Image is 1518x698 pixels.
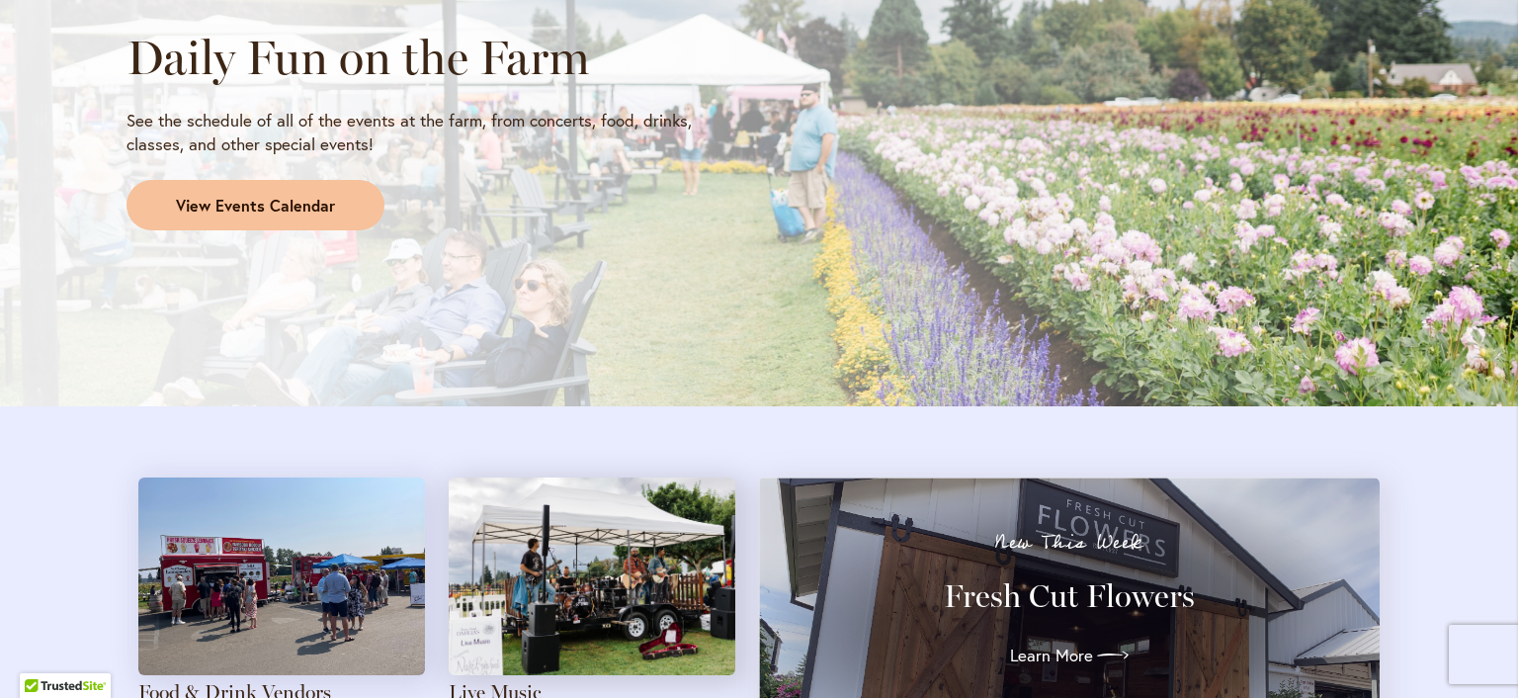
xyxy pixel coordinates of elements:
span: View Events Calendar [176,195,335,218]
h2: Daily Fun on the Farm [126,30,741,85]
h3: Fresh Cut Flowers [795,576,1344,616]
img: Attendees gather around food trucks on a sunny day at the farm [138,478,425,675]
p: New This Week [795,533,1344,553]
a: View Events Calendar [126,180,384,231]
p: See the schedule of all of the events at the farm, from concerts, food, drinks, classes, and othe... [126,109,741,156]
img: A four-person band plays with a field of pink dahlias in the background [449,478,735,675]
